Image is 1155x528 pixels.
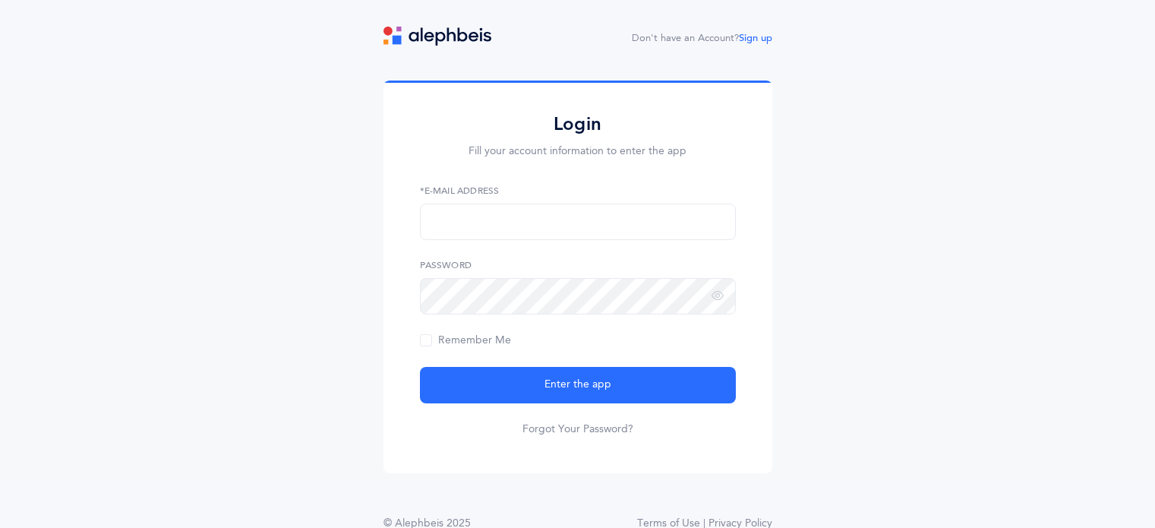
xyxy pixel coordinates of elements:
label: Password [420,258,736,272]
a: Sign up [739,33,772,43]
label: *E-Mail Address [420,184,736,198]
div: Don't have an Account? [632,31,772,46]
h2: Login [420,112,736,136]
span: Remember Me [420,334,511,346]
img: logo.svg [383,27,491,46]
p: Fill your account information to enter the app [420,144,736,160]
span: Enter the app [544,377,611,393]
button: Enter the app [420,367,736,403]
a: Forgot Your Password? [522,422,633,437]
